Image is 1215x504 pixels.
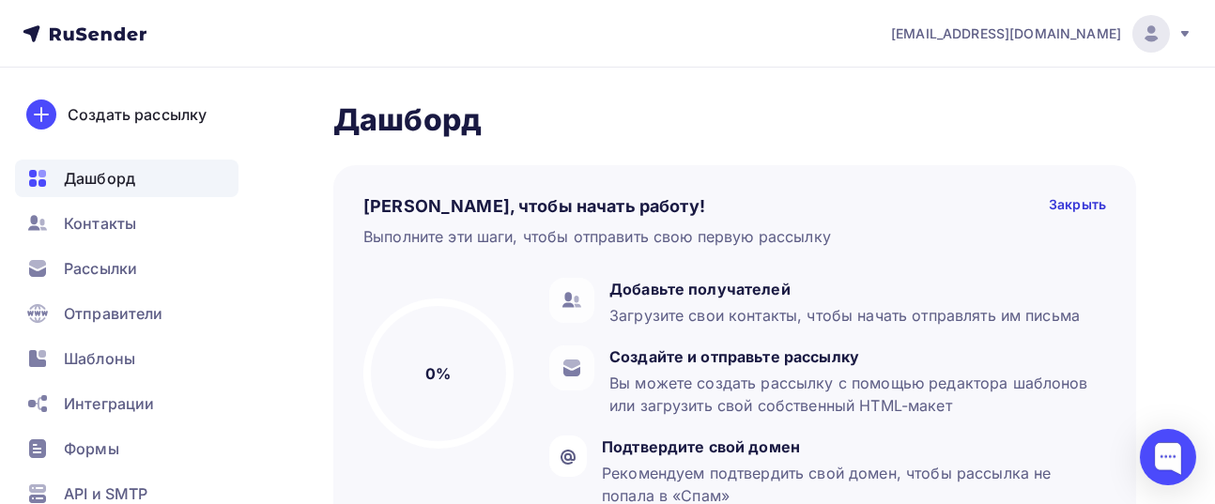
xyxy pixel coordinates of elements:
[333,101,1136,139] h2: Дашборд
[68,103,207,126] div: Создать рассылку
[891,15,1192,53] a: [EMAIL_ADDRESS][DOMAIN_NAME]
[363,225,831,248] div: Выполните эти шаги, чтобы отправить свою первую рассылку
[609,372,1097,417] div: Вы можете создать рассылку с помощью редактора шаблонов или загрузить свой собственный HTML-макет
[64,437,119,460] span: Формы
[15,340,238,377] a: Шаблоны
[891,24,1121,43] span: [EMAIL_ADDRESS][DOMAIN_NAME]
[15,430,238,467] a: Формы
[64,257,137,280] span: Рассылки
[64,212,136,235] span: Контакты
[15,295,238,332] a: Отправители
[64,302,163,325] span: Отправители
[15,205,238,242] a: Контакты
[64,347,135,370] span: Шаблоны
[15,250,238,287] a: Рассылки
[363,195,705,218] h4: [PERSON_NAME], чтобы начать работу!
[1049,195,1106,218] div: Закрыть
[609,304,1080,327] div: Загрузите свои контакты, чтобы начать отправлять им письма
[602,435,1097,458] div: Подтвердите свой домен
[609,345,1097,368] div: Создайте и отправьте рассылку
[15,160,238,197] a: Дашборд
[64,167,135,190] span: Дашборд
[425,362,451,385] h5: 0%
[609,278,1080,300] div: Добавьте получателей
[64,392,154,415] span: Интеграции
